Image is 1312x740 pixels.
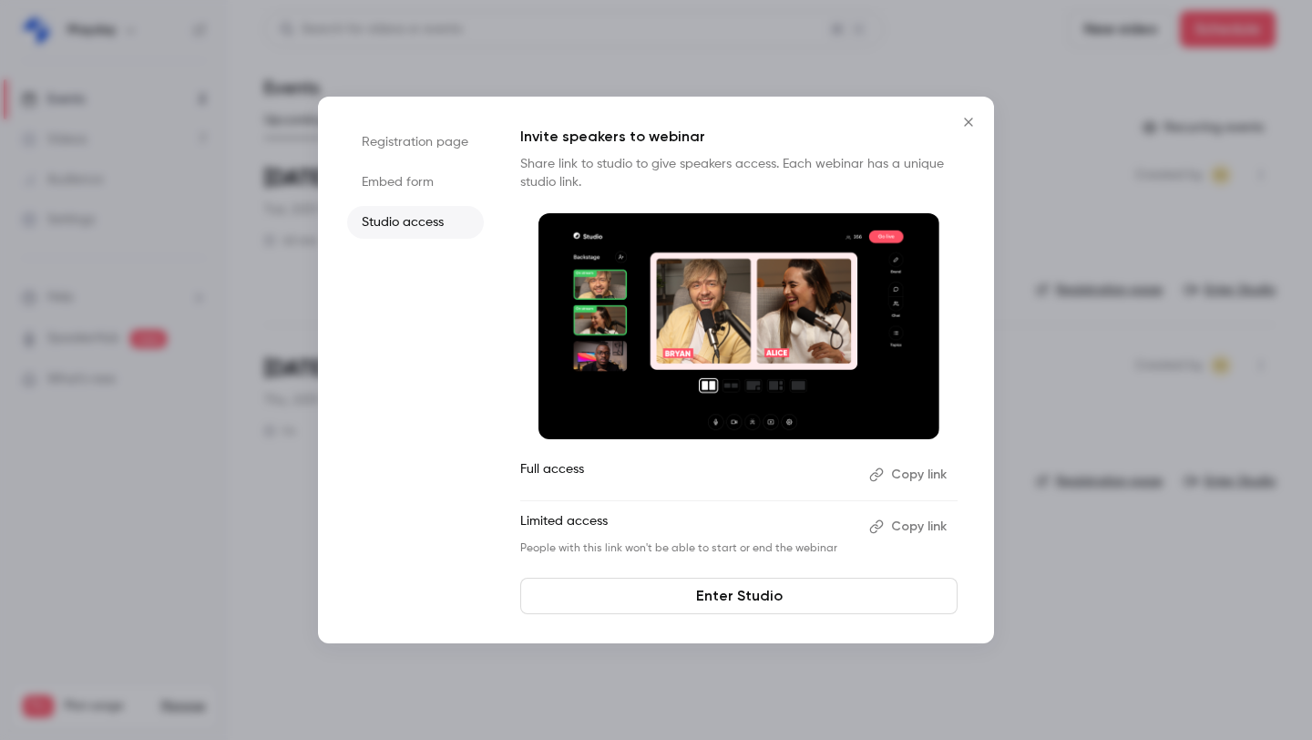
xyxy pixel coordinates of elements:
button: Copy link [862,460,958,489]
li: Studio access [347,206,484,239]
p: Invite speakers to webinar [520,126,958,148]
p: Full access [520,460,855,489]
button: Close [950,104,987,140]
a: Enter Studio [520,578,958,614]
button: Copy link [862,512,958,541]
p: Limited access [520,512,855,541]
p: Share link to studio to give speakers access. Each webinar has a unique studio link. [520,155,958,191]
li: Embed form [347,166,484,199]
img: Invite speakers to webinar [538,213,939,439]
li: Registration page [347,126,484,159]
p: People with this link won't be able to start or end the webinar [520,541,855,556]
